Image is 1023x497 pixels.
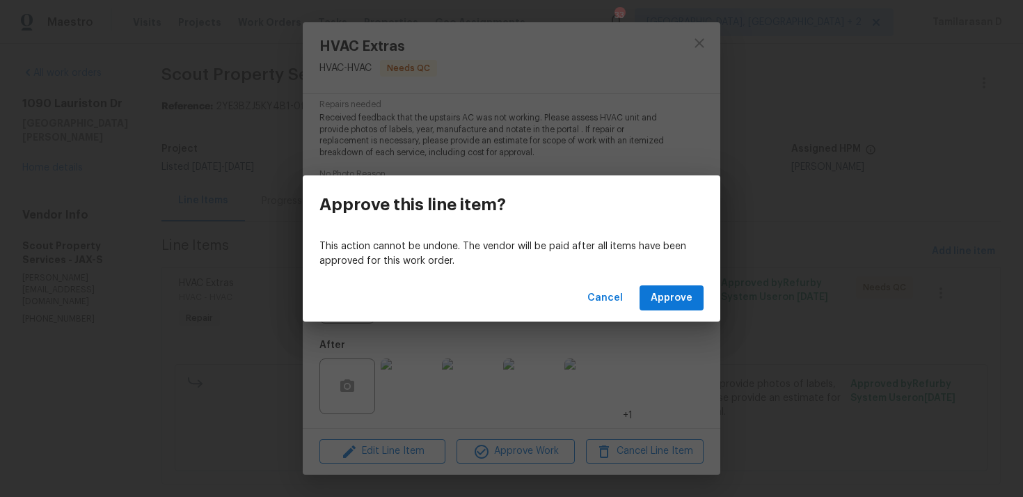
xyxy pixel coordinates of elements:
h3: Approve this line item? [319,195,506,214]
span: Cancel [587,290,623,307]
p: This action cannot be undone. The vendor will be paid after all items have been approved for this... [319,239,704,269]
button: Approve [640,285,704,311]
button: Cancel [582,285,628,311]
span: Approve [651,290,692,307]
